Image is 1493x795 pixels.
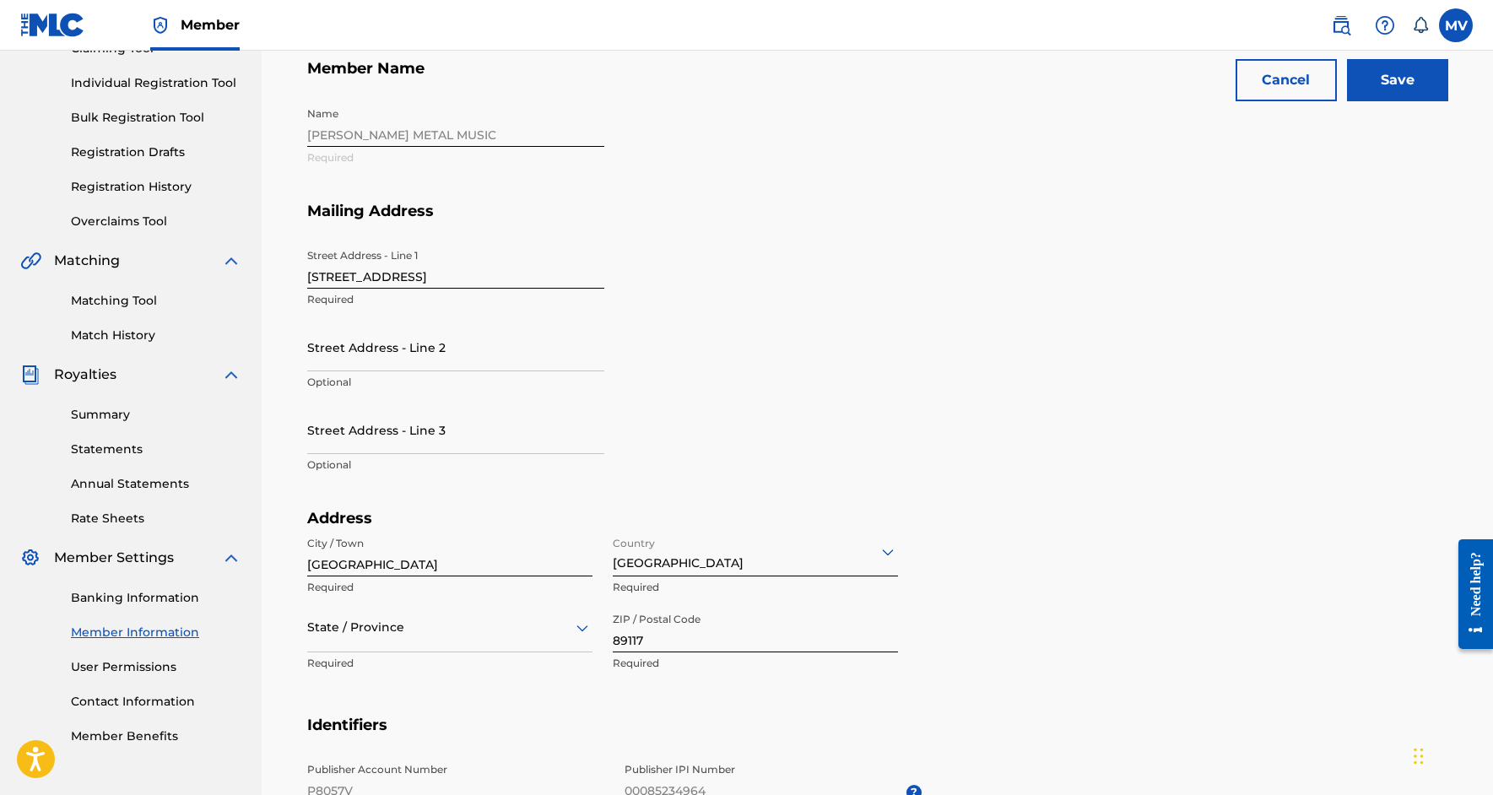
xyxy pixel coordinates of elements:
[307,509,922,528] h5: Address
[307,202,1448,241] h5: Mailing Address
[71,727,241,745] a: Member Benefits
[613,656,898,671] p: Required
[307,59,1448,99] h5: Member Name
[71,213,241,230] a: Overclaims Tool
[71,109,241,127] a: Bulk Registration Tool
[54,365,116,385] span: Royalties
[613,531,898,572] div: [GEOGRAPHIC_DATA]
[181,15,240,35] span: Member
[613,526,655,551] label: Country
[71,327,241,344] a: Match History
[20,13,85,37] img: MLC Logo
[20,251,41,271] img: Matching
[1347,59,1448,101] input: Save
[20,365,41,385] img: Royalties
[1439,8,1473,42] div: User Menu
[71,624,241,641] a: Member Information
[307,656,592,671] p: Required
[613,580,898,595] p: Required
[71,589,241,607] a: Banking Information
[1409,714,1493,795] iframe: Chat Widget
[1375,15,1395,35] img: help
[71,292,241,310] a: Matching Tool
[307,292,604,307] p: Required
[307,457,604,473] p: Optional
[307,580,592,595] p: Required
[1236,59,1337,101] button: Cancel
[71,693,241,711] a: Contact Information
[71,475,241,493] a: Annual Statements
[307,375,604,390] p: Optional
[71,658,241,676] a: User Permissions
[1414,731,1424,781] div: Drag
[307,716,1448,755] h5: Identifiers
[1412,17,1429,34] div: Notifications
[71,510,241,527] a: Rate Sheets
[221,365,241,385] img: expand
[221,548,241,568] img: expand
[54,251,120,271] span: Matching
[1331,15,1351,35] img: search
[1446,524,1493,663] iframe: Resource Center
[1324,8,1358,42] a: Public Search
[1368,8,1402,42] div: Help
[71,143,241,161] a: Registration Drafts
[71,178,241,196] a: Registration History
[221,251,241,271] img: expand
[150,15,170,35] img: Top Rightsholder
[71,441,241,458] a: Statements
[54,548,174,568] span: Member Settings
[71,406,241,424] a: Summary
[20,548,41,568] img: Member Settings
[71,74,241,92] a: Individual Registration Tool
